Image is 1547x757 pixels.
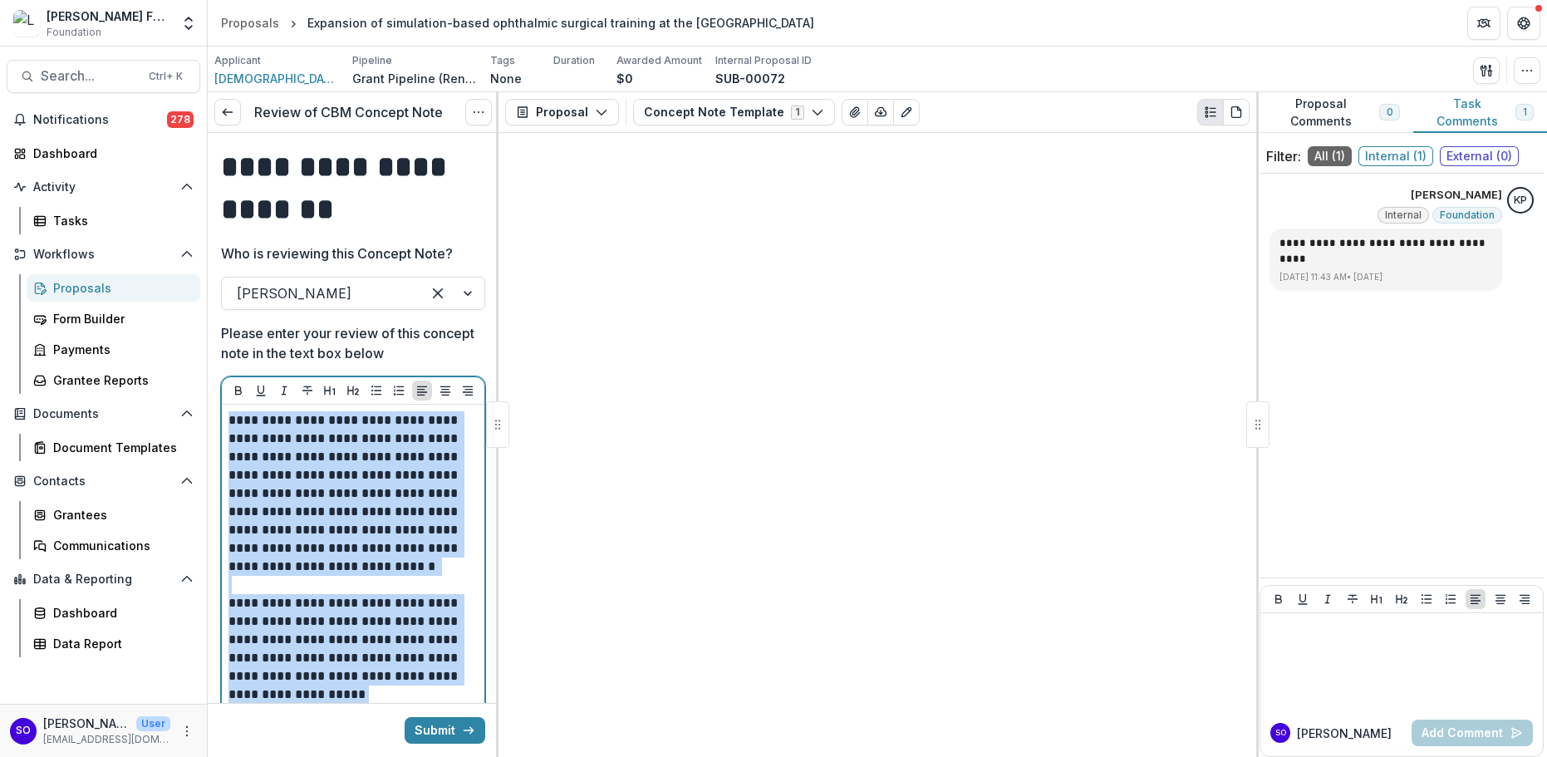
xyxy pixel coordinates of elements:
div: Data Report [53,635,187,652]
div: Form Builder [53,310,187,327]
span: 1 [1523,106,1526,118]
button: Strike [297,381,317,401]
div: Dashboard [33,145,187,162]
a: Proposals [27,274,200,302]
button: Ordered List [1441,589,1461,609]
span: Documents [33,407,174,421]
button: Bullet List [366,381,386,401]
p: [PERSON_NAME] [1297,725,1392,742]
p: Who is reviewing this Concept Note? [221,243,453,263]
button: Search... [7,60,200,93]
div: Grantees [53,506,187,524]
div: Document Templates [53,439,187,456]
p: $0 [616,70,633,87]
a: Payments [27,336,200,363]
p: User [136,716,170,731]
button: Submit [405,717,485,744]
button: Align Right [458,381,478,401]
nav: breadcrumb [214,11,821,35]
button: Align Center [1491,589,1510,609]
div: Proposals [221,14,279,32]
span: Data & Reporting [33,573,174,587]
button: Align Left [412,381,432,401]
p: [PERSON_NAME] [1411,187,1502,204]
span: External ( 0 ) [1440,146,1519,166]
p: [EMAIL_ADDRESS][DOMAIN_NAME] [43,732,170,747]
button: Align Center [435,381,455,401]
h3: Review of CBM Concept Note [254,105,443,120]
div: Clear selected options [425,280,451,307]
a: Grantee Reports [27,366,200,394]
button: Partners [1467,7,1500,40]
a: Communications [27,532,200,559]
button: Concept Note Template1 [633,99,835,125]
div: [PERSON_NAME] Fund for the Blind [47,7,170,25]
span: Activity [33,180,174,194]
a: Dashboard [27,599,200,627]
button: Proposal Comments [1256,92,1413,133]
a: Data Report [27,630,200,657]
p: None [490,70,522,87]
span: Search... [41,68,139,84]
button: Bullet List [1417,589,1436,609]
button: Bold [1269,589,1289,609]
button: View Attached Files [842,99,868,125]
button: More [177,721,197,741]
span: Contacts [33,474,174,489]
span: 0 [1387,106,1392,118]
button: Proposal [505,99,619,125]
div: Tasks [53,212,187,229]
span: Foundation [47,25,101,40]
button: Italicize [1318,589,1338,609]
button: Open Contacts [7,468,200,494]
div: Susan Olivo [16,725,31,736]
div: Khanh Phan [1514,195,1527,206]
a: Grantees [27,501,200,528]
p: Duration [553,53,595,68]
button: Task Comments [1413,92,1547,133]
button: Align Left [1466,589,1486,609]
div: Expansion of simulation-based ophthalmic surgical training at the [GEOGRAPHIC_DATA] [307,14,814,32]
span: Workflows [33,248,174,262]
span: All ( 1 ) [1308,146,1352,166]
button: Ordered List [389,381,409,401]
button: Open Activity [7,174,200,200]
a: Tasks [27,207,200,234]
button: Heading 2 [1392,589,1412,609]
div: Dashboard [53,604,187,622]
button: PDF view [1223,99,1250,125]
a: Document Templates [27,434,200,461]
button: Strike [1343,589,1363,609]
div: Payments [53,341,187,358]
p: Grant Pipeline (Renewals) [352,70,477,87]
a: [DEMOGRAPHIC_DATA] Blind Mission International, Inc. [214,70,339,87]
button: Italicize [274,381,294,401]
button: Plaintext view [1197,99,1224,125]
button: Open Data & Reporting [7,566,200,592]
p: Internal Proposal ID [715,53,812,68]
img: Lavelle Fund for the Blind [13,10,40,37]
p: Pipeline [352,53,392,68]
a: Proposals [214,11,286,35]
button: Heading 2 [343,381,363,401]
span: Internal ( 1 ) [1358,146,1433,166]
button: Underline [251,381,271,401]
button: Open Workflows [7,241,200,268]
span: 278 [167,111,194,128]
button: Notifications278 [7,106,200,133]
p: Tags [490,53,515,68]
p: Applicant [214,53,261,68]
p: Please enter your review of this concept note in the text box below [221,323,475,363]
button: Bold [228,381,248,401]
p: Filter: [1266,146,1301,166]
div: Communications [53,537,187,554]
button: Align Right [1515,589,1535,609]
button: Edit as form [893,99,920,125]
button: Get Help [1507,7,1540,40]
button: Open entity switcher [177,7,200,40]
div: Susan Olivo [1275,729,1286,737]
p: [DATE] 11:43 AM • [DATE] [1279,271,1492,283]
span: Internal [1385,209,1422,221]
p: [PERSON_NAME] [43,715,130,732]
p: SUB-00072 [715,70,785,87]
